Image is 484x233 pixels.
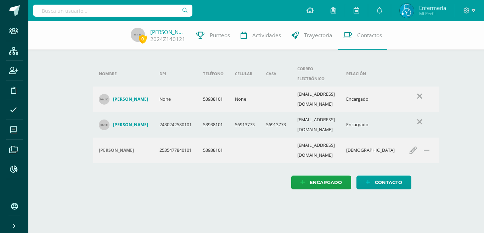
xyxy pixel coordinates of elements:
[197,112,229,138] td: 53938101
[150,28,186,35] a: [PERSON_NAME]
[338,21,387,50] a: Contactos
[304,32,332,39] span: Trayectoria
[419,11,446,17] span: Mi Perfil
[33,5,192,17] input: Busca un usuario...
[154,87,197,112] td: None
[341,87,400,112] td: Encargado
[139,34,147,43] span: 0
[131,28,145,42] img: 45x45
[154,61,197,87] th: DPI
[197,61,229,87] th: Teléfono
[99,120,109,130] img: 30x30
[252,32,281,39] span: Actividades
[292,87,341,112] td: [EMAIL_ADDRESS][DOMAIN_NAME]
[292,138,341,163] td: [EMAIL_ADDRESS][DOMAIN_NAME]
[191,21,235,50] a: Punteos
[99,94,109,105] img: 30x30
[292,112,341,138] td: [EMAIL_ADDRESS][DOMAIN_NAME]
[99,148,134,153] h4: [PERSON_NAME]
[154,112,197,138] td: 2430242580101
[310,176,342,189] span: Encargado
[341,138,400,163] td: [DEMOGRAPHIC_DATA]
[99,120,148,130] a: [PERSON_NAME]
[150,35,185,43] a: 2024Z140121
[93,61,154,87] th: Nombre
[400,4,414,18] img: aa4f30ea005d28cfb9f9341ec9462115.png
[197,138,229,163] td: 53938101
[229,112,260,138] td: 56913773
[286,21,338,50] a: Trayectoria
[229,61,260,87] th: Celular
[99,94,148,105] a: [PERSON_NAME]
[419,4,446,11] span: Enfermería
[341,61,400,87] th: Relación
[99,148,148,153] div: Carlos Arriaza
[229,87,260,112] td: None
[357,32,382,39] span: Contactos
[113,122,148,128] h4: [PERSON_NAME]
[113,96,148,102] h4: [PERSON_NAME]
[235,21,286,50] a: Actividades
[341,112,400,138] td: Encargado
[197,87,229,112] td: 53938101
[375,176,402,189] span: Contacto
[260,112,292,138] td: 56913773
[210,32,230,39] span: Punteos
[260,61,292,87] th: Casa
[292,61,341,87] th: Correo electrónico
[356,176,411,189] a: Contacto
[291,176,351,189] a: Encargado
[154,138,197,163] td: 2535477840101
